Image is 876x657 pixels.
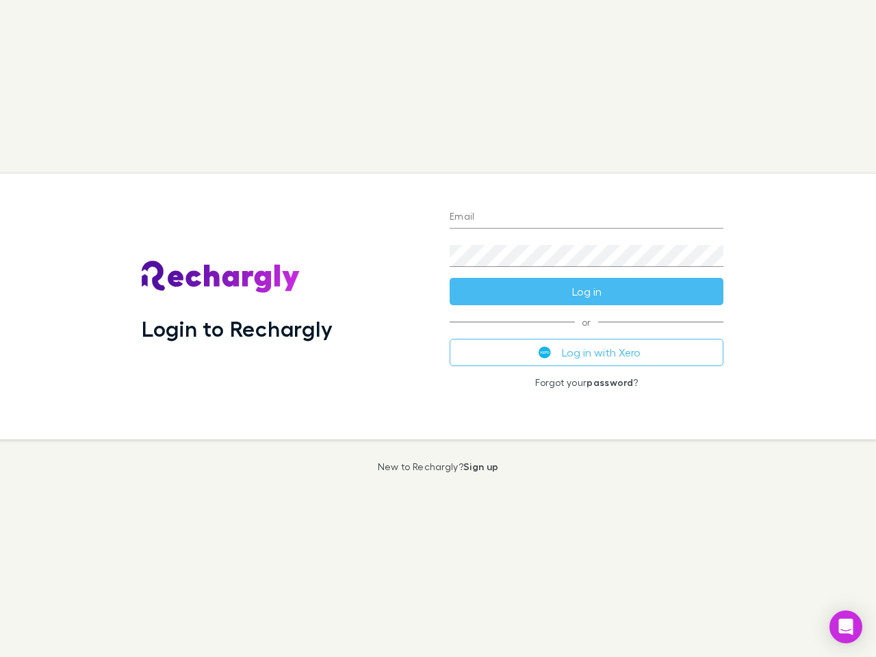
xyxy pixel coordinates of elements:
img: Rechargly's Logo [142,261,300,294]
h1: Login to Rechargly [142,315,333,342]
a: Sign up [463,461,498,472]
button: Log in with Xero [450,339,723,366]
div: Open Intercom Messenger [829,610,862,643]
p: New to Rechargly? [378,461,499,472]
p: Forgot your ? [450,377,723,388]
button: Log in [450,278,723,305]
a: password [587,376,633,388]
img: Xero's logo [539,346,551,359]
